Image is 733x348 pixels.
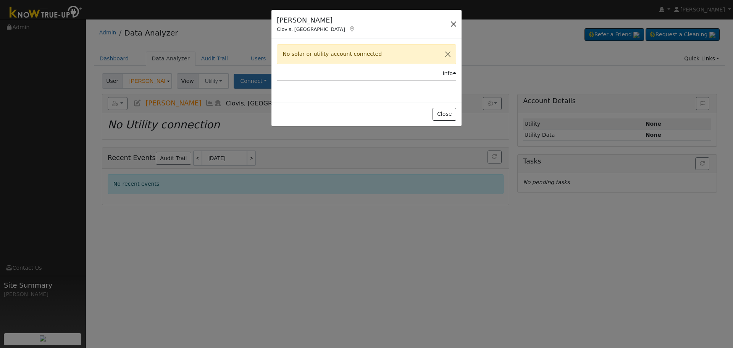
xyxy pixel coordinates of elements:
[442,70,456,78] div: Info
[349,26,356,32] a: Map
[433,108,456,121] button: Close
[277,26,345,32] span: Clovis, [GEOGRAPHIC_DATA]
[277,44,456,64] div: No solar or utility account connected
[440,45,456,63] button: Close
[277,15,355,25] h5: [PERSON_NAME]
